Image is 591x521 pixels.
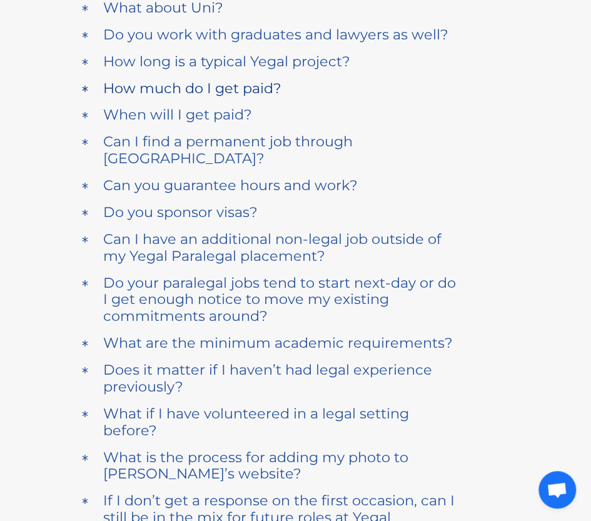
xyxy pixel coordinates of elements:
[103,177,358,194] h4: Can you guarantee hours and work?
[80,103,512,126] a: When will I get paid?
[103,26,448,43] h4: Do you work with graduates and lawyers as well?
[103,362,464,395] h4: Does it matter if I haven’t had legal experience previously?
[80,358,512,398] a: Does it matter if I haven’t had legal experience previously?
[80,50,512,73] a: How long is a typical Yegal project?
[103,80,281,97] h4: How much do I get paid?
[103,449,464,483] h4: What is the process for adding my photo to [PERSON_NAME]’s website?
[80,228,512,268] a: Can I have an additional non-legal job outside of my Yegal Paralegal placement?
[80,446,512,486] a: What is the process for adding my photo to [PERSON_NAME]’s website?
[80,331,512,355] a: What are the minimum academic requirements?
[103,106,252,123] h4: When will I get paid?
[80,271,512,328] a: Do your paralegal jobs tend to start next-day or do I get enough notice to move my existing commi...
[103,335,453,352] h4: What are the minimum academic requirements?
[80,77,512,100] a: How much do I get paid?
[538,471,576,508] a: Open chat
[103,275,464,325] h4: Do your paralegal jobs tend to start next-day or do I get enough notice to move my existing commi...
[80,23,512,46] a: Do you work with graduates and lawyers as well?
[80,402,512,442] a: What if I have volunteered in a legal setting before?
[80,174,512,197] a: Can you guarantee hours and work?
[80,201,512,224] a: Do you sponsor visas?
[80,130,512,170] a: Can I find a permanent job through [GEOGRAPHIC_DATA]?
[103,405,464,439] h4: What if I have volunteered in a legal setting before?
[103,231,464,265] h4: Can I have an additional non-legal job outside of my Yegal Paralegal placement?
[103,53,350,70] h4: How long is a typical Yegal project?
[103,204,258,221] h4: Do you sponsor visas?
[103,133,464,167] h4: Can I find a permanent job through [GEOGRAPHIC_DATA]?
